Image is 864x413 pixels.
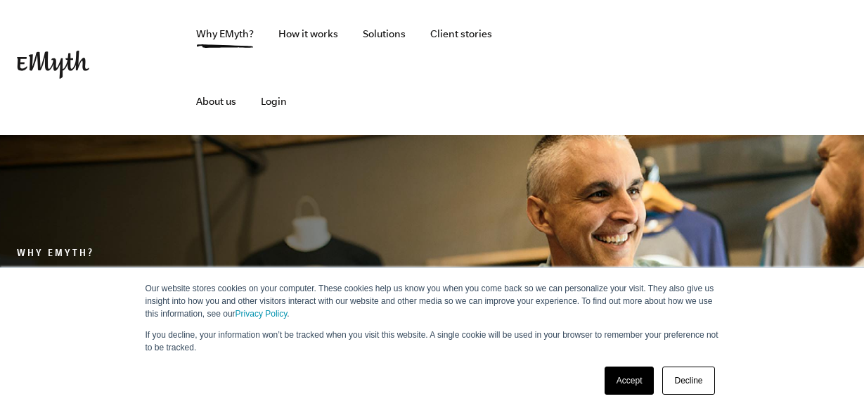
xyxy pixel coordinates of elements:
[699,52,847,83] iframe: Embedded CTA
[545,52,692,83] iframe: Embedded CTA
[17,51,89,79] img: EMyth
[17,248,636,262] h6: Why EMyth?
[250,68,298,135] a: Login
[605,367,655,395] a: Accept
[146,282,719,320] p: Our website stores cookies on your computer. These cookies help us know you when you come back so...
[185,68,247,135] a: About us
[662,367,714,395] a: Decline
[146,329,719,354] p: If you decline, your information won’t be tracked when you visit this website. A single cookie wi...
[236,309,288,319] a: Privacy Policy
